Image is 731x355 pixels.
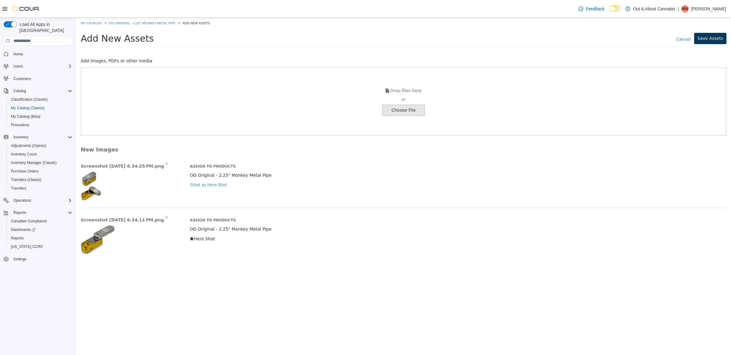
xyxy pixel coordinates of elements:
span: Screenshot [DATE] 6.34.25 PM.png [5,146,88,151]
span: Purchase Orders [9,168,72,175]
a: Classification (Classic) [9,96,50,103]
h6: Assign to Products [114,200,650,205]
span: My Catalog (Classic) [9,104,72,112]
span: Dashboards [9,226,72,233]
button: Promotions [6,121,75,129]
button: Canadian Compliance [6,217,75,225]
span: Inventory Count [9,151,72,158]
button: Catalog [11,87,28,95]
h3: New Images [5,128,589,135]
span: Customers [13,76,31,81]
span: Purchase Orders [11,169,39,174]
div: Choose File [306,87,349,98]
button: Transfers [6,184,75,193]
button: Purchase Orders [6,167,75,176]
span: Transfers [9,185,72,192]
img: Screenshot 2025-09-03 at 6.34.25 PM.png [5,153,26,183]
span: Inventory [11,134,72,141]
a: Dashboards [6,225,75,234]
span: Load All Apps in [GEOGRAPHIC_DATA] [17,21,72,33]
button: Transfers (Classic) [6,176,75,184]
span: Customers [11,75,72,82]
button: Inventory Count [6,150,75,158]
a: My Catalog [5,3,26,8]
p: Add Images, PDFs or other media [5,40,650,47]
span: Dashboards [11,227,35,232]
span: Canadian Compliance [11,219,47,224]
a: Transfers [9,185,29,192]
span: Classification (Classic) [11,97,48,102]
button: Inventory [1,133,75,141]
a: Settings [11,256,29,263]
span: Catalog [13,89,26,93]
button: Operations [1,196,75,205]
a: Reports [9,235,26,242]
button: Reports [6,234,75,242]
a: OG Original - 2.25" Monkey Metal Pipe [33,3,99,8]
span: Add New Assets [106,3,134,8]
span: MW [682,5,688,12]
button: Classification (Classic) [6,95,75,104]
button: Preview [5,207,39,237]
a: Inventory Count [9,151,39,158]
img: Screenshot 2025-09-03 at 6.34.11 PM.png [5,207,39,237]
p: | [678,5,679,12]
div: or [5,79,650,85]
a: Transfers (Classic) [9,176,44,183]
button: Users [1,62,75,71]
span: Reports [9,235,72,242]
span: Promotions [11,123,30,127]
span: Reports [11,209,72,216]
button: Adjustments (Classic) [6,141,75,150]
a: Home [11,50,26,58]
span: Inventory Count [11,152,37,157]
p: Hero Shot [114,218,650,224]
span: Feedback [586,6,604,12]
a: Cancel [597,16,618,25]
span: Screenshot [DATE] 6.34.11 PM.png [5,200,88,205]
p: OG Original - 2.25" Monkey Metal Pipe [114,155,650,161]
span: Home [11,50,72,57]
span: My Catalog (Beta) [9,113,72,120]
button: Users [11,63,25,70]
a: Canadian Compliance [9,218,49,225]
span: Reports [11,236,24,241]
a: Purchase Orders [9,168,41,175]
button: Home [1,49,75,58]
button: [US_STATE] CCRS [6,242,75,251]
span: Inventory [13,135,28,140]
button: My Catalog (Classic) [6,104,75,112]
a: Inventory Manager (Classic) [9,159,59,166]
span: Catalog [11,87,72,95]
span: Reports [13,210,26,215]
span: [US_STATE] CCRS [11,244,43,249]
span: Promotions [9,121,72,129]
span: Washington CCRS [9,243,72,250]
button: Customers [1,74,75,83]
img: Cova [12,6,40,12]
span: My Catalog (Beta) [11,114,41,119]
button: Operations [11,197,34,204]
button: Remove asset [88,142,92,149]
a: Customers [11,75,34,82]
p: OG Original - 2.25" Monkey Metal Pipe [114,208,650,215]
span: Adjustments (Classic) [11,143,46,148]
button: Preview [5,153,26,183]
span: Users [11,63,72,70]
span: Operations [11,197,72,204]
span: Inventory Manager (Classic) [11,160,57,165]
h6: Assign to Products [114,147,650,151]
span: Home [13,52,23,57]
a: Feedback [576,3,607,15]
span: Inventory Manager (Classic) [9,159,72,166]
span: Transfers (Classic) [11,177,41,182]
button: Save Assets [618,15,650,26]
nav: Complex example [4,47,72,279]
button: Inventory Manager (Classic) [6,158,75,167]
button: Settings [1,255,75,263]
button: My Catalog (Beta) [6,112,75,121]
span: Transfers [11,186,26,191]
span: Settings [13,257,26,262]
a: Adjustments (Classic) [9,142,49,149]
span: Transfers (Classic) [9,176,72,183]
